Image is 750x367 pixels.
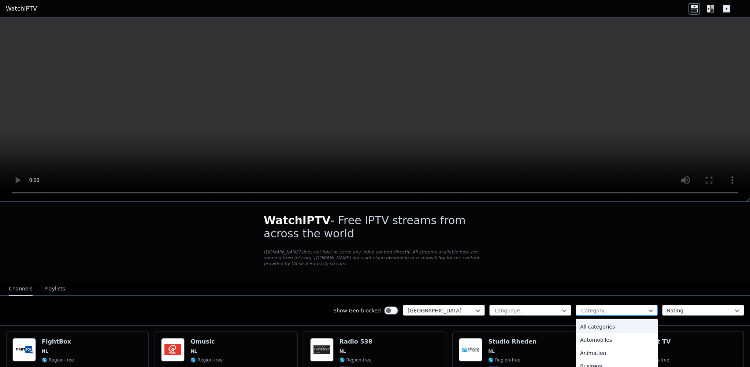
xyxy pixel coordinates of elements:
[488,338,536,345] h6: Studio Rheden
[42,348,48,354] span: NL
[339,357,372,363] span: 🌎 Region-free
[576,320,658,333] div: All categories
[190,338,223,345] h6: Qmusic
[190,357,223,363] span: 🌎 Region-free
[44,282,65,296] button: Playlists
[161,338,185,362] img: Qmusic
[264,214,486,240] h1: - Free IPTV streams from across the world
[488,348,495,354] span: NL
[190,348,197,354] span: NL
[12,338,36,362] img: FightBox
[488,357,520,363] span: 🌎 Region-free
[339,338,372,345] h6: Radio 538
[576,346,658,360] div: Animation
[459,338,482,362] img: Studio Rheden
[333,307,381,314] label: Show Geo-blocked
[42,338,74,345] h6: FightBox
[264,249,486,267] p: [DOMAIN_NAME] does not host or serve any video content directly. All streams available here are s...
[294,255,311,260] a: iptv-org
[9,282,33,296] button: Channels
[6,4,37,13] a: WatchIPTV
[42,357,74,363] span: 🌎 Region-free
[339,348,346,354] span: NL
[264,214,331,227] span: WatchIPTV
[576,333,658,346] div: Automobiles
[310,338,334,362] img: Radio 538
